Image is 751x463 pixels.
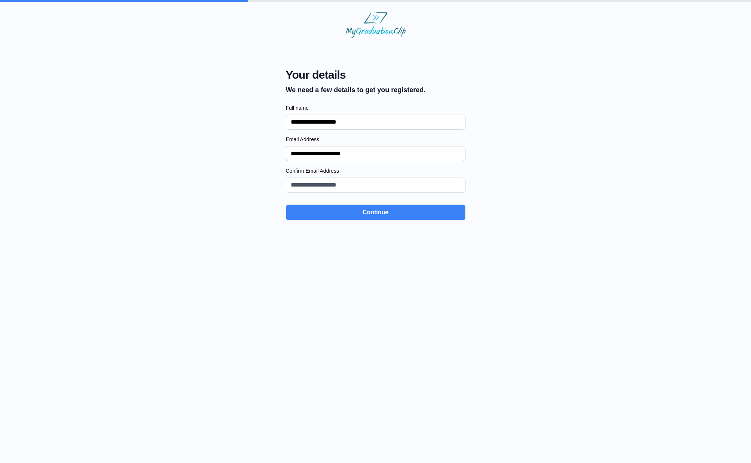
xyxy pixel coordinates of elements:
[346,12,406,38] img: MyGraduationClip
[286,104,465,112] label: Full name
[286,68,426,82] span: Your details
[286,205,465,220] button: Continue
[286,136,465,143] label: Email Address
[286,85,426,95] p: We need a few details to get you registered.
[286,167,465,175] label: Confirm Email Address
